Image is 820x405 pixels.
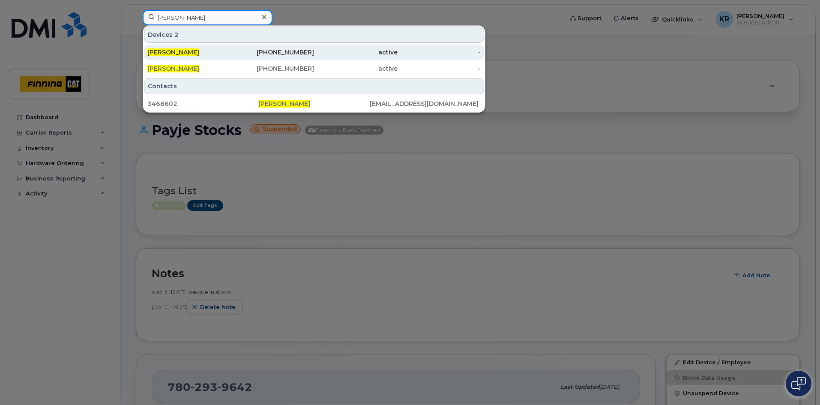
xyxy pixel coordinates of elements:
a: [PERSON_NAME][PHONE_NUMBER]active- [144,61,484,76]
span: 2 [174,30,179,39]
img: Open chat [791,377,806,390]
div: [PHONE_NUMBER] [231,64,314,73]
span: [PERSON_NAME] [147,48,199,56]
div: - [398,64,481,73]
div: [EMAIL_ADDRESS][DOMAIN_NAME] [370,99,481,108]
div: - [398,48,481,57]
div: active [314,64,398,73]
span: [PERSON_NAME] [147,65,199,72]
div: [PHONE_NUMBER] [231,48,314,57]
div: Contacts [144,78,484,94]
a: [PERSON_NAME][PHONE_NUMBER]active- [144,45,484,60]
div: 3468602 [147,99,258,108]
div: Devices [144,27,484,43]
span: [PERSON_NAME] [258,100,310,108]
div: active [314,48,398,57]
a: 3468602[PERSON_NAME][EMAIL_ADDRESS][DOMAIN_NAME] [144,96,484,111]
